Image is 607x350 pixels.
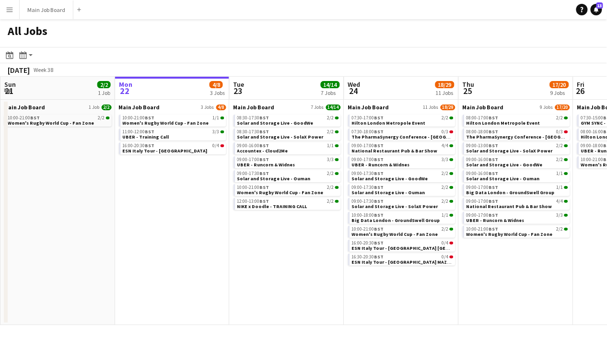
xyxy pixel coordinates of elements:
[352,134,479,140] span: The PharmaSynergy Conference - Rome
[237,129,269,134] span: 08:30-17:30
[8,120,94,126] span: Women's Rugby World Cup - Fan Zone
[352,245,486,251] span: ESN Italy Tour - BOLOGNA CASALECCHIO
[467,115,568,126] a: 08:00-17:00BST2/2Hilton London Metropole Event
[20,0,73,19] button: Main Job Board
[106,117,110,119] span: 2/2
[467,134,594,140] span: The PharmaSynergy Conference - Rome
[216,105,226,110] span: 4/8
[489,128,499,135] span: BST
[374,156,384,163] span: BST
[145,128,155,135] span: BST
[374,254,384,260] span: BST
[442,171,449,176] span: 2/2
[564,186,568,189] span: 1/1
[321,89,339,96] div: 7 Jobs
[442,199,449,204] span: 2/2
[260,128,269,135] span: BST
[233,104,275,111] span: Main Job Board
[489,142,499,149] span: BST
[237,184,339,195] a: 10:00-21:00BST2/2Women's Rugby World Cup - Fan Zone
[311,105,324,110] span: 7 Jobs
[374,198,384,204] span: BST
[463,104,504,111] span: Main Job Board
[213,143,220,148] span: 0/4
[352,189,425,196] span: Solar and Storage Live - Ouman
[232,85,245,96] span: 23
[237,185,269,190] span: 10:00-21:00
[467,170,568,181] a: 09:00-16:00BST1/1Solar and Storage Live - Ouman
[4,104,46,111] span: Main Job Board
[237,142,339,153] a: 09:00-16:00BST1/1Accountex - Cloud2Me
[450,200,454,203] span: 2/2
[335,117,339,119] span: 2/2
[237,198,339,209] a: 12:00-13:00BST2/2NIKE x Doodle - TRAINING CALL
[327,143,334,148] span: 1/1
[467,226,568,237] a: 10:00-21:00BST2/2Women's Rugby World Cup - Fan Zone
[352,115,454,126] a: 07:30-17:00BST2/2Hilton London Metropole Event
[348,104,389,111] span: Main Job Board
[467,217,525,223] span: UBER - Runcorn & Widnes
[352,199,384,204] span: 09:00-17:30
[348,80,361,89] span: Wed
[467,227,499,232] span: 10:00-21:00
[555,105,570,110] span: 17/20
[352,185,384,190] span: 09:00-17:30
[442,213,449,218] span: 1/1
[352,116,384,120] span: 07:30-17:00
[123,115,224,126] a: 10:00-21:00BST1/1Women's Rugby World Cup - Fan Zone
[467,212,568,223] a: 09:00-17:00BST3/3UBER - Runcorn & Widnes
[4,104,112,111] a: Main Job Board1 Job2/2
[442,227,449,232] span: 2/2
[564,130,568,133] span: 0/3
[213,116,220,120] span: 1/1
[352,227,384,232] span: 10:00-21:00
[123,120,209,126] span: Women's Rugby World Cup - Fan Zone
[123,128,224,140] a: 11:00-12:00BST3/3UBER - Training Call
[237,156,339,167] a: 09:00-17:00BST3/3UBER - Runcorn & Widnes
[467,203,552,210] span: National Restaurant Pub & Bar Show
[564,172,568,175] span: 1/1
[450,214,454,217] span: 1/1
[550,89,569,96] div: 9 Jobs
[335,144,339,147] span: 1/1
[327,129,334,134] span: 2/2
[221,117,224,119] span: 1/1
[352,128,454,140] a: 07:30-18:00BST0/3The PharmaSynergy Conference - [GEOGRAPHIC_DATA]
[123,134,169,140] span: UBER - Training Call
[4,104,112,128] div: Main Job Board1 Job2/210:00-21:00BST2/2Women's Rugby World Cup - Fan Zone
[352,254,454,265] a: 16:30-20:30BST0/4ESN Italy Tour - [GEOGRAPHIC_DATA] MAZZINI
[540,105,553,110] span: 9 Jobs
[450,242,454,245] span: 0/4
[467,189,555,196] span: Big Data London - GroundSwell Group
[489,170,499,176] span: BST
[210,81,223,88] span: 4/8
[352,170,454,181] a: 09:00-17:30BST2/2Solar and Storage Live - GoodWe
[3,85,16,96] span: 21
[564,158,568,161] span: 2/2
[442,116,449,120] span: 2/2
[97,81,111,88] span: 2/2
[352,203,438,210] span: Solar and Storage Live - SolaX Power
[450,228,454,231] span: 2/2
[374,226,384,232] span: BST
[467,157,499,162] span: 09:00-16:00
[576,85,585,96] span: 26
[442,129,449,134] span: 0/3
[467,156,568,167] a: 09:00-16:00BST2/2Solar and Storage Live - GoodWe
[260,156,269,163] span: BST
[450,130,454,133] span: 0/3
[467,213,499,218] span: 09:00-17:00
[467,175,540,182] span: Solar and Storage Live - Ouman
[123,148,208,154] span: ESN Italy Tour - NOVARA
[557,171,563,176] span: 1/1
[442,185,449,190] span: 2/2
[467,143,499,148] span: 09:00-13:00
[237,162,295,168] span: UBER - Runcorn & Widnes
[352,259,456,265] span: ESN Italy Tour - BOLOGNA MAZZINI
[489,212,499,218] span: BST
[8,116,40,120] span: 10:00-21:00
[352,142,454,153] a: 09:00-17:00BST4/4National Restaurant Pub & Bar Show
[335,200,339,203] span: 2/2
[201,105,214,110] span: 3 Jobs
[564,117,568,119] span: 2/2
